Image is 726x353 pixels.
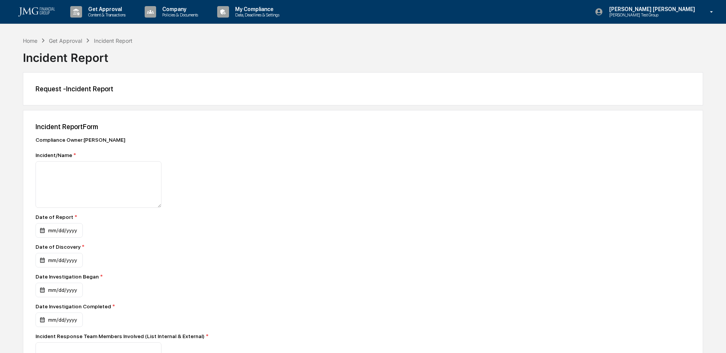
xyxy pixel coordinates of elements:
[49,37,82,44] div: Get Approval
[35,85,691,93] div: Request - Incident Report
[18,7,55,16] img: logo
[35,333,303,339] div: Incident Response Team Members Involved (List Internal & External)
[229,12,283,18] p: Data, Deadlines & Settings
[156,12,202,18] p: Policies & Documents
[23,37,37,44] div: Home
[94,37,132,44] div: Incident Report
[603,12,678,18] p: [PERSON_NAME] Test Group
[35,223,83,238] div: mm/dd/yyyy
[156,6,202,12] p: Company
[23,45,703,65] div: Incident Report
[35,274,150,280] div: Date Investigation Began
[35,244,150,250] div: Date of Discovery
[35,123,691,131] div: Incident Report Form
[35,214,150,220] div: Date of Report
[702,328,722,348] iframe: Open customer support
[229,6,283,12] p: My Compliance
[82,12,129,18] p: Content & Transactions
[603,6,699,12] p: [PERSON_NAME] [PERSON_NAME]
[35,313,83,327] div: mm/dd/yyyy
[35,253,83,267] div: mm/dd/yyyy
[35,303,150,309] div: Date Investigation Completed
[82,6,129,12] p: Get Approval
[35,152,303,158] div: Incident/Name
[35,283,83,297] div: mm/dd/yyyy
[35,137,303,143] div: Compliance Owner : [PERSON_NAME]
